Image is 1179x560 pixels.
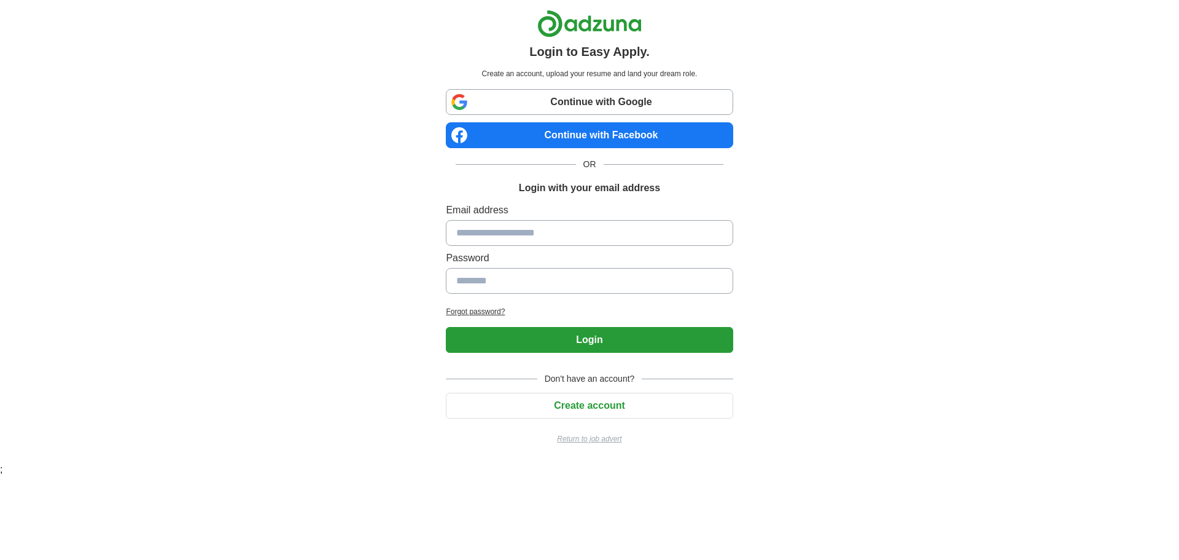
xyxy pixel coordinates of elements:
[446,89,733,115] a: Continue with Google
[529,42,650,61] h1: Login to Easy Apply.
[519,181,660,195] h1: Login with your email address
[446,327,733,353] button: Login
[446,433,733,444] a: Return to job advert
[446,393,733,419] button: Create account
[446,251,733,266] label: Password
[576,158,604,171] span: OR
[537,10,642,37] img: Adzuna logo
[446,122,733,148] a: Continue with Facebook
[446,306,733,317] a: Forgot password?
[446,400,733,411] a: Create account
[446,203,733,218] label: Email address
[448,68,730,79] p: Create an account, upload your resume and land your dream role.
[537,373,642,385] span: Don't have an account?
